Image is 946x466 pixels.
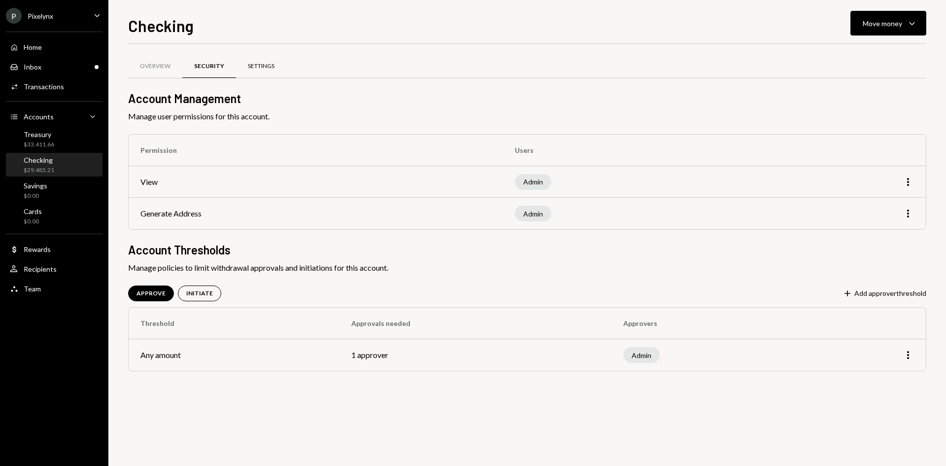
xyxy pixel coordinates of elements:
[24,265,57,273] div: Recipients
[6,127,102,151] a: Treasury$33,411.66
[6,108,102,125] a: Accounts
[129,308,339,339] th: Threshold
[6,240,102,258] a: Rewards
[24,43,42,51] div: Home
[236,54,286,79] a: Settings
[129,198,503,229] td: Generate Address
[194,62,224,71] div: Security
[128,54,182,79] a: Overview
[503,135,769,166] th: Users
[6,179,102,202] a: Savings$0.00
[515,206,551,221] div: Admin
[182,54,236,79] a: Security
[128,262,926,274] span: Manage policies to limit withdrawal approvals and initiations for this account.
[24,166,54,175] div: $29,485.21
[24,130,54,139] div: Treasury
[6,58,102,75] a: Inbox
[129,135,503,166] th: Permission
[136,289,166,298] div: APPROVE
[128,242,926,258] h2: Account Thresholds
[248,62,274,71] div: Settings
[24,245,51,253] div: Rewards
[129,339,339,371] td: Any amount
[24,207,42,215] div: Cards
[623,347,660,363] div: Admin
[128,16,194,36] h1: Checking
[24,192,47,200] div: $0.00
[128,110,926,122] span: Manage user permissions for this account.
[6,260,102,278] a: Recipients
[24,181,47,190] div: Savings
[24,112,54,121] div: Accounts
[24,217,42,226] div: $0.00
[339,339,611,371] td: 1 approver
[129,166,503,198] td: View
[6,153,102,177] a: Checking$29,485.21
[24,156,54,164] div: Checking
[24,141,54,149] div: $33,411.66
[28,12,53,20] div: Pixelynx
[6,8,22,24] div: P
[140,62,170,71] div: Overview
[850,11,926,36] button: Move money
[515,174,551,190] div: Admin
[843,288,926,299] button: Add approverthreshold
[24,82,64,91] div: Transactions
[186,289,213,298] div: INITIATE
[339,308,611,339] th: Approvals needed
[6,204,102,228] a: Cards$0.00
[863,18,902,29] div: Move money
[6,280,102,297] a: Team
[24,285,41,293] div: Team
[6,38,102,56] a: Home
[24,63,41,71] div: Inbox
[6,77,102,95] a: Transactions
[611,308,809,339] th: Approvers
[128,90,926,107] h2: Account Management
